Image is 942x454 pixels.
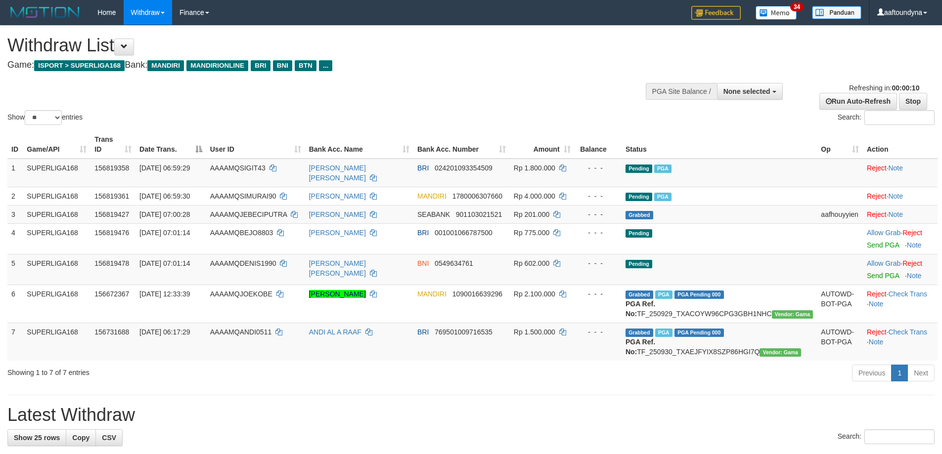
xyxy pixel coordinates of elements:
[888,290,927,298] a: Check Trans
[139,259,190,267] span: [DATE] 07:01:14
[863,187,938,205] td: ·
[309,192,366,200] a: [PERSON_NAME]
[864,110,935,125] input: Search:
[674,290,724,299] span: PGA Pending
[869,300,884,308] a: Note
[654,165,672,173] span: Marked by aafromsomean
[817,130,863,159] th: Op: activate to sort column ascending
[309,210,366,218] a: [PERSON_NAME]
[907,241,922,249] a: Note
[514,164,555,172] span: Rp 1.800.000
[902,259,922,267] a: Reject
[867,229,902,237] span: ·
[23,285,90,323] td: SUPERLIGA168
[514,290,555,298] span: Rp 2.100.000
[319,60,332,71] span: ...
[139,229,190,237] span: [DATE] 07:01:14
[579,163,618,173] div: - - -
[66,429,96,446] a: Copy
[417,164,429,172] span: BRI
[514,229,549,237] span: Rp 775.000
[452,290,502,298] span: Copy 1090016639296 to clipboard
[72,434,90,442] span: Copy
[867,328,887,336] a: Reject
[94,192,129,200] span: 156819361
[863,285,938,323] td: · ·
[210,192,276,200] span: AAAAMQSIMURAI90
[94,259,129,267] span: 156819478
[210,210,287,218] span: AAAAMQJEBECIPUTRA
[7,429,66,446] a: Show 25 rows
[867,259,900,267] a: Allow Grab
[309,164,366,182] a: [PERSON_NAME] [PERSON_NAME]
[626,260,652,268] span: Pending
[94,290,129,298] span: 156672367
[674,329,724,337] span: PGA Pending
[902,229,922,237] a: Reject
[756,6,797,20] img: Button%20Memo.svg
[251,60,270,71] span: BRI
[7,223,23,254] td: 4
[309,328,361,336] a: ANDI AL A RAAF
[7,159,23,187] td: 1
[867,290,887,298] a: Reject
[94,164,129,172] span: 156819358
[869,338,884,346] a: Note
[273,60,292,71] span: BNI
[891,365,908,381] a: 1
[626,329,653,337] span: Grabbed
[417,290,447,298] span: MANDIRI
[23,187,90,205] td: SUPERLIGA168
[309,229,366,237] a: [PERSON_NAME]
[863,254,938,285] td: ·
[654,193,672,201] span: Marked by aafchoeunmanni
[94,229,129,237] span: 156819476
[7,405,935,425] h1: Latest Withdraw
[7,187,23,205] td: 2
[435,328,493,336] span: Copy 769501009716535 to clipboard
[139,210,190,218] span: [DATE] 07:00:28
[626,165,652,173] span: Pending
[655,290,673,299] span: Marked by aafsengchandara
[723,87,770,95] span: None selected
[210,229,273,237] span: AAAAMQBEJO8803
[622,130,817,159] th: Status
[867,164,887,172] a: Reject
[760,348,801,357] span: Vendor URL: https://trx31.1velocity.biz
[579,209,618,219] div: - - -
[25,110,62,125] select: Showentries
[892,84,919,92] strong: 00:00:10
[514,210,549,218] span: Rp 201.000
[691,6,741,20] img: Feedback.jpg
[626,211,653,219] span: Grabbed
[7,285,23,323] td: 6
[139,328,190,336] span: [DATE] 06:17:29
[210,259,276,267] span: AAAAMQDENIS1990
[139,290,190,298] span: [DATE] 12:33:39
[819,93,897,110] a: Run Auto-Refresh
[888,328,927,336] a: Check Trans
[817,205,863,223] td: aafhouyyien
[579,258,618,268] div: - - -
[867,272,899,280] a: Send PGA
[7,110,83,125] label: Show entries
[417,210,450,218] span: SEABANK
[94,210,129,218] span: 156819427
[626,338,655,356] b: PGA Ref. No:
[514,328,555,336] span: Rp 1.500.000
[23,223,90,254] td: SUPERLIGA168
[863,223,938,254] td: ·
[907,272,922,280] a: Note
[510,130,575,159] th: Amount: activate to sort column ascending
[417,328,429,336] span: BRI
[7,364,385,377] div: Showing 1 to 7 of 7 entries
[7,323,23,361] td: 7
[413,130,510,159] th: Bank Acc. Number: activate to sort column ascending
[863,130,938,159] th: Action
[23,130,90,159] th: Game/API: activate to sort column ascending
[210,290,272,298] span: AAAAMQJOEKOBE
[435,164,493,172] span: Copy 024201093354509 to clipboard
[863,323,938,361] td: · ·
[717,83,783,100] button: None selected
[838,429,935,444] label: Search:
